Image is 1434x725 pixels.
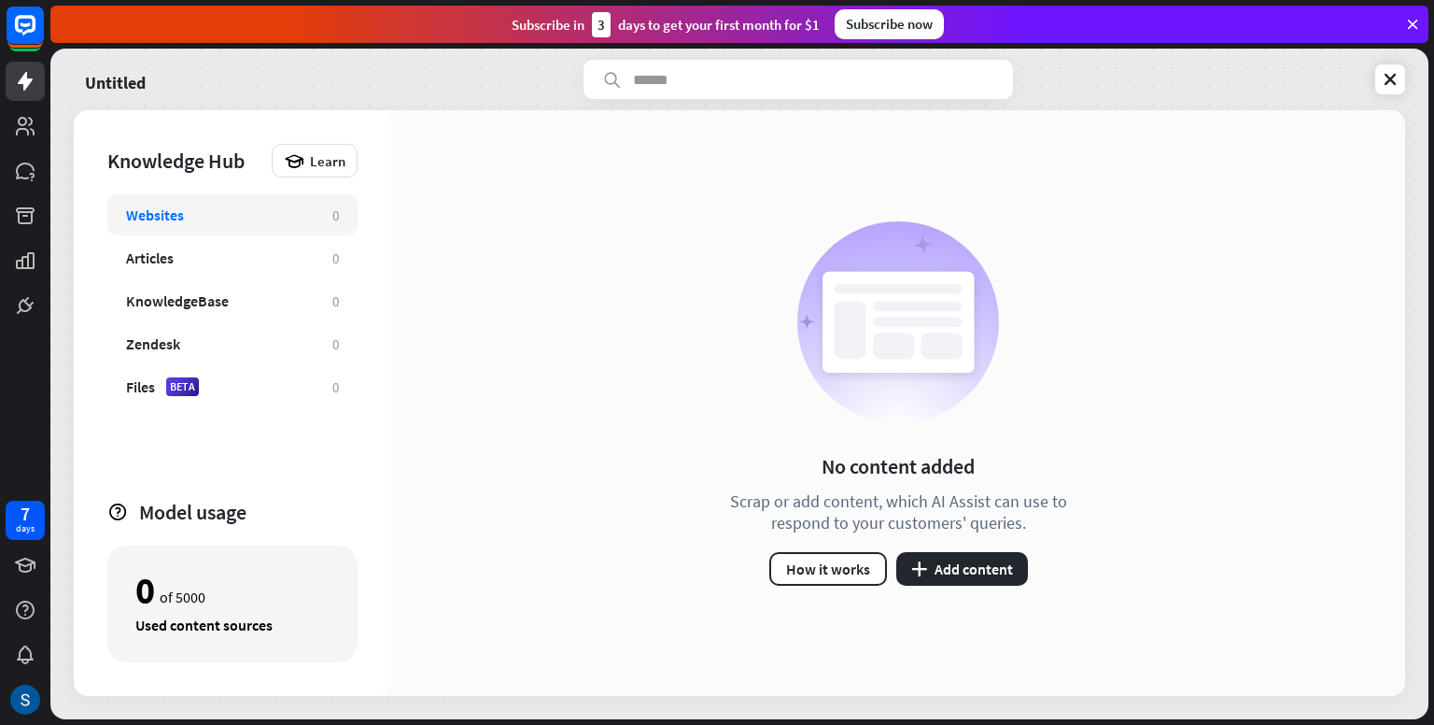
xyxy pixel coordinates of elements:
[126,377,155,396] div: Files
[135,616,330,634] div: Used content sources
[85,60,146,99] a: Untitled
[16,522,35,535] div: days
[107,148,262,174] div: Knowledge Hub
[769,552,887,586] button: How it works
[707,490,1090,533] div: Scrap or add content, which AI Assist can use to respond to your customers' queries.
[126,334,180,353] div: Zendesk
[6,501,45,540] a: 7 days
[126,206,184,224] div: Websites
[166,377,199,396] div: BETA
[135,575,155,606] div: 0
[332,378,339,396] div: 0
[139,499,358,525] div: Model usage
[822,453,975,479] div: No content added
[911,562,927,576] i: plus
[126,249,174,267] div: Articles
[896,552,1028,586] button: plusAdd content
[332,292,339,310] div: 0
[332,335,339,353] div: 0
[332,206,339,224] div: 0
[310,152,345,170] span: Learn
[332,249,339,267] div: 0
[135,575,330,606] div: of 5000
[15,7,71,64] button: Open LiveChat chat widget
[592,12,611,37] div: 3
[835,9,944,39] div: Subscribe now
[21,505,30,522] div: 7
[512,12,820,37] div: Subscribe in days to get your first month for $1
[126,291,229,310] div: KnowledgeBase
